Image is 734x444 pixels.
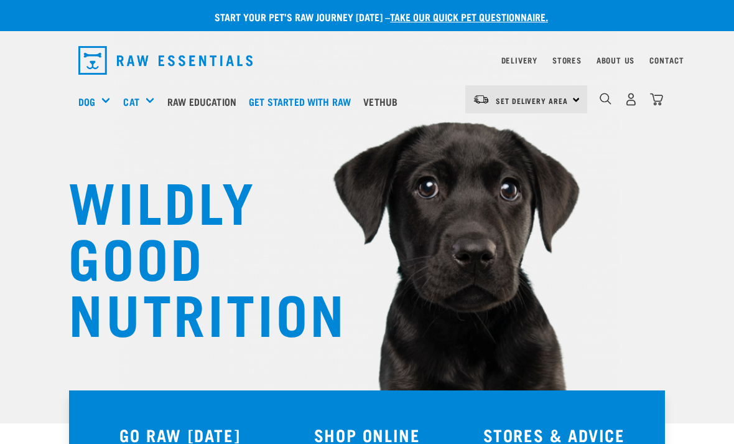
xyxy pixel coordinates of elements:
[68,171,317,339] h1: WILDLY GOOD NUTRITION
[78,94,95,109] a: Dog
[78,46,253,75] img: Raw Essentials Logo
[164,77,246,126] a: Raw Education
[496,98,568,103] span: Set Delivery Area
[360,77,407,126] a: Vethub
[600,93,611,105] img: home-icon-1@2x.png
[246,77,360,126] a: Get started with Raw
[68,41,666,80] nav: dropdown navigation
[123,94,139,109] a: Cat
[390,14,548,19] a: take our quick pet questionnaire.
[625,93,638,106] img: user.png
[552,58,582,62] a: Stores
[473,94,490,105] img: van-moving.png
[649,58,684,62] a: Contact
[597,58,634,62] a: About Us
[650,93,663,106] img: home-icon@2x.png
[501,58,537,62] a: Delivery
